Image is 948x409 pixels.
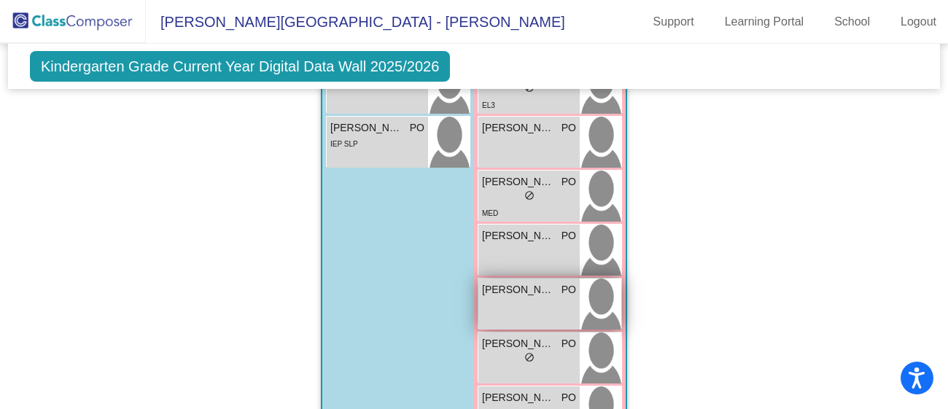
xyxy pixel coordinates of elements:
[482,228,555,244] span: [PERSON_NAME]
[146,10,565,34] span: [PERSON_NAME][GEOGRAPHIC_DATA] - [PERSON_NAME]
[482,390,555,405] span: [PERSON_NAME]
[524,190,535,200] span: do_not_disturb_alt
[482,209,498,217] span: MED
[524,352,535,362] span: do_not_disturb_alt
[482,101,495,109] span: EL3
[482,336,555,351] span: [PERSON_NAME]
[562,336,576,351] span: PO
[482,120,555,136] span: [PERSON_NAME]
[482,282,555,297] span: [PERSON_NAME]
[562,120,576,136] span: PO
[713,10,816,34] a: Learning Portal
[562,228,576,244] span: PO
[330,140,358,148] span: IEP SLP
[30,51,450,82] span: Kindergarten Grade Current Year Digital Data Wall 2025/2026
[642,10,706,34] a: Support
[562,390,576,405] span: PO
[823,10,882,34] a: School
[330,120,403,136] span: [PERSON_NAME]
[482,174,555,190] span: [PERSON_NAME]
[889,10,948,34] a: Logout
[562,282,576,297] span: PO
[562,174,576,190] span: PO
[410,120,424,136] span: PO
